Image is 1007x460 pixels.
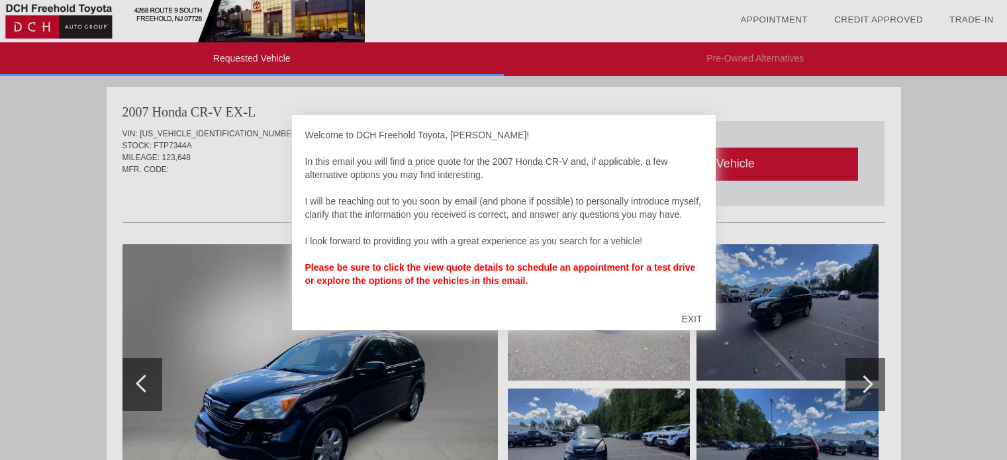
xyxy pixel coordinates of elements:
div: EXIT [668,299,715,339]
b: Please be sure to click the view quote details to schedule an appointment for a test drive or exp... [305,262,696,286]
a: Appointment [740,15,808,24]
div: Welcome to DCH Freehold Toyota, [PERSON_NAME]! In this email you will find a price quote for the ... [305,128,702,300]
a: Credit Approved [834,15,923,24]
a: Trade-In [949,15,994,24]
